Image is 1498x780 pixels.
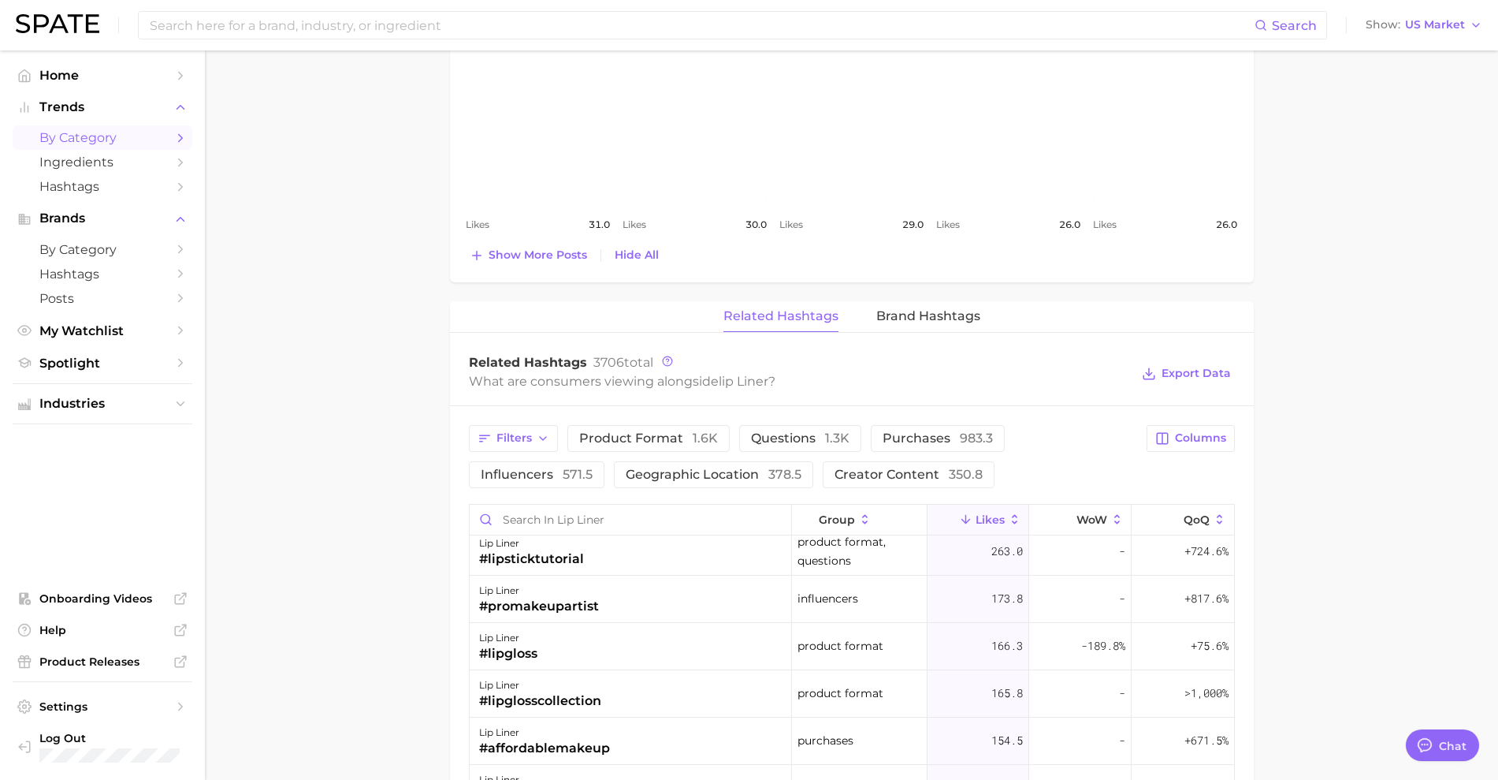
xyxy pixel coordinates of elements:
[479,739,610,758] div: #affordablemakeup
[623,215,646,234] span: Likes
[1362,15,1486,35] button: ShowUS Market
[792,505,927,536] button: group
[469,355,587,370] span: Related Hashtags
[479,692,601,711] div: #lipglosscollection
[883,432,993,445] span: Purchases
[479,534,584,553] div: lip liner
[13,726,192,767] a: Log out. Currently logged in with e-mail marmoren@estee.com.
[991,542,1023,561] span: 263.0
[148,12,1255,39] input: Search here for a brand, industry, or ingredient
[39,179,165,194] span: Hashtags
[39,291,165,306] span: Posts
[1184,589,1229,608] span: +817.6%
[563,467,593,482] span: 571.5
[797,731,853,750] span: Purchases
[779,215,803,234] span: Likes
[13,237,192,262] a: by Category
[470,505,792,535] input: Search in lip liner
[1119,589,1125,608] span: -
[745,215,767,234] span: 30.0
[489,248,587,262] span: Show more posts
[470,670,1234,718] button: lip liner#lipglosscollectionProduct format165.8->1,000%
[39,592,165,606] span: Onboarding Videos
[1272,18,1317,33] span: Search
[39,130,165,145] span: by Category
[991,636,1023,655] span: 166.3
[1216,215,1237,234] span: 26.0
[13,63,192,88] a: Home
[719,374,768,389] span: lip liner
[825,431,849,446] span: 1.3k
[479,629,537,648] div: lip liner
[13,351,192,375] a: Spotlight
[479,581,599,600] div: lip liner
[1184,542,1229,561] span: +724.6%
[1147,425,1234,452] button: Columns
[466,215,489,234] span: Likes
[39,397,165,411] span: Industries
[13,150,192,174] a: Ingredients
[39,731,180,745] span: Log Out
[1366,21,1400,29] span: Show
[39,356,165,371] span: Spotlight
[39,323,165,338] span: My Watchlist
[13,319,192,343] a: My Watchlist
[593,355,653,370] span: total
[481,468,593,481] span: Influencers
[13,286,192,311] a: Posts
[470,718,1234,765] button: lip liner#affordablemakeupPurchases154.5-+671.5%
[693,431,718,446] span: 1.6k
[1119,542,1125,561] span: -
[39,655,165,669] span: Product Releases
[13,587,192,610] a: Onboarding Videos
[13,95,192,119] button: Trends
[579,432,718,445] span: Product format
[589,215,610,234] span: 31.0
[976,513,1005,526] span: Likes
[611,244,663,266] button: Hide All
[39,155,165,170] span: Ingredients
[797,684,883,703] span: Product format
[1191,636,1229,655] span: +75.6%
[479,644,537,663] div: #lipgloss
[13,392,192,416] button: Industries
[1029,505,1132,536] button: WoW
[1081,636,1125,655] span: -189.8%
[479,550,584,569] div: #lipsticktutorial
[13,174,192,199] a: Hashtags
[1184,513,1210,526] span: QoQ
[13,262,192,286] a: Hashtags
[479,723,610,742] div: lip liner
[949,467,983,482] span: 350.8
[39,242,165,257] span: by Category
[1059,215,1080,234] span: 26.0
[751,432,849,445] span: Questions
[1175,431,1226,445] span: Columns
[470,528,1234,576] button: lip liner#lipsticktutorialProduct format, Questions263.0-+724.6%
[1184,685,1229,700] span: >1,000%
[723,309,838,323] span: Related Hashtags
[1184,731,1229,750] span: +671.5%
[39,100,165,114] span: Trends
[1119,684,1125,703] span: -
[39,700,165,714] span: Settings
[479,597,599,616] div: #promakeupartist
[469,425,558,452] button: Filters
[466,244,591,267] button: Show more posts
[13,207,192,230] button: Brands
[1132,505,1233,536] button: QoQ
[876,309,980,323] span: Brand Hashtags
[797,532,921,570] span: Product format, Questions
[626,468,801,481] span: Geographic location
[496,431,532,445] span: Filters
[991,589,1023,608] span: 173.8
[479,676,601,695] div: lip liner
[1076,513,1107,526] span: WoW
[819,513,855,526] span: group
[1138,363,1234,385] button: Export Data
[1093,215,1117,234] span: Likes
[615,248,659,262] span: Hide All
[1119,731,1125,750] span: -
[39,68,165,83] span: Home
[927,505,1030,536] button: Likes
